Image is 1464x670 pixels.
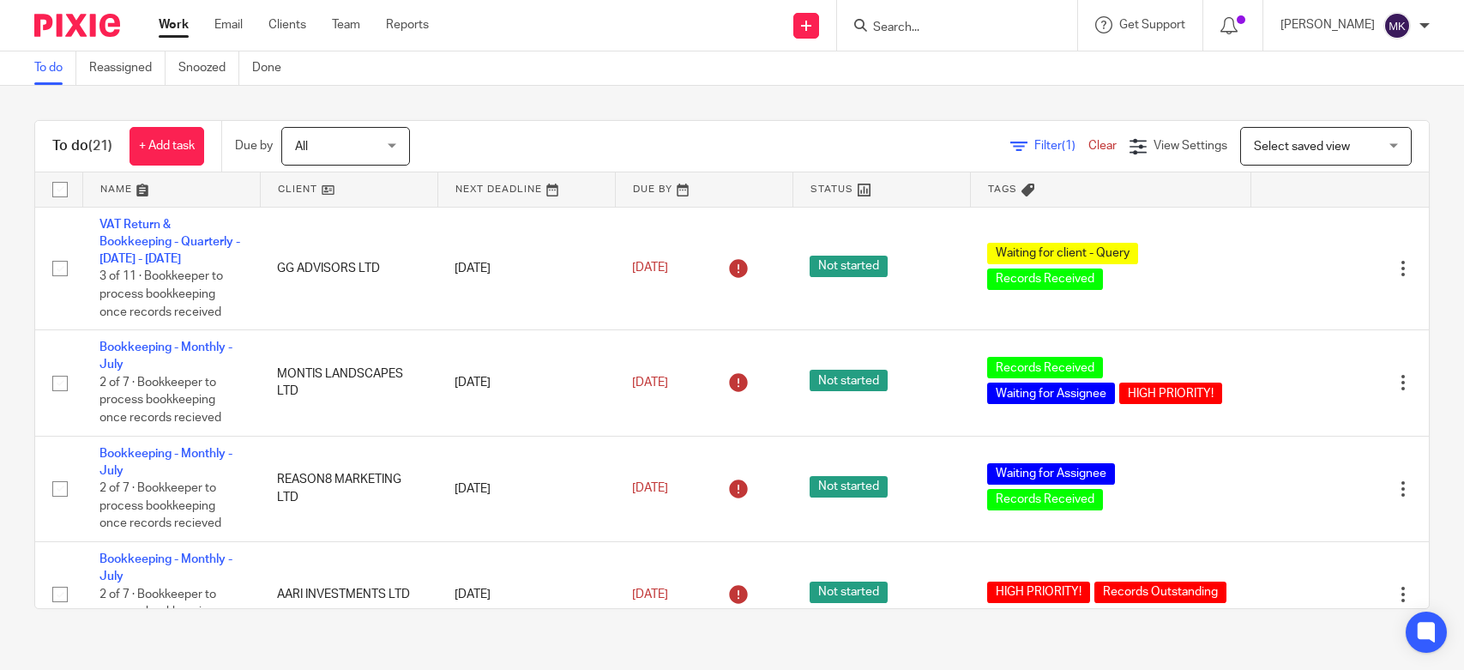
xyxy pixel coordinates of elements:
input: Search [871,21,1026,36]
span: Records Received [987,357,1103,378]
span: (1) [1062,140,1075,152]
span: Filter [1034,140,1088,152]
span: View Settings [1154,140,1227,152]
a: Snoozed [178,51,239,85]
span: Records Outstanding [1094,582,1226,603]
a: + Add task [130,127,204,166]
p: [PERSON_NAME] [1280,16,1375,33]
span: [DATE] [632,377,668,389]
td: REASON8 MARKETING LTD [260,436,437,541]
a: Clients [268,16,306,33]
a: Done [252,51,294,85]
a: Reports [386,16,429,33]
td: AARI INVESTMENTS LTD [260,541,437,647]
a: VAT Return & Bookkeeping - Quarterly - [DATE] - [DATE] [99,219,240,266]
span: Waiting for Assignee [987,383,1115,404]
a: Bookkeeping - Monthly - July [99,553,232,582]
span: Not started [810,476,888,498]
a: Work [159,16,189,33]
span: Waiting for client - Query [987,243,1138,264]
td: MONTIS LANDSCAPES LTD [260,330,437,436]
span: Select saved view [1254,141,1350,153]
td: GG ADVISORS LTD [260,207,437,330]
a: To do [34,51,76,85]
a: Bookkeeping - Monthly - July [99,341,232,371]
span: [DATE] [632,263,668,275]
a: Reassigned [89,51,166,85]
p: Due by [235,137,273,154]
img: svg%3E [1383,12,1411,39]
span: (21) [88,139,112,153]
a: Clear [1088,140,1117,152]
span: Waiting for Assignee [987,463,1115,485]
span: 2 of 7 · Bookkeeper to process bookkeeping once records recieved [99,589,221,636]
span: Not started [810,582,888,603]
span: Records Received [987,269,1103,290]
img: Pixie [34,14,120,37]
span: Not started [810,256,888,277]
span: 2 of 7 · Bookkeeper to process bookkeeping once records recieved [99,377,221,424]
span: Records Received [987,489,1103,510]
td: [DATE] [437,207,615,330]
span: [DATE] [632,483,668,495]
a: Bookkeeping - Monthly - July [99,448,232,477]
a: Team [332,16,360,33]
h1: To do [52,137,112,155]
td: [DATE] [437,436,615,541]
span: HIGH PRIORITY! [1119,383,1222,404]
span: All [295,141,308,153]
span: 2 of 7 · Bookkeeper to process bookkeeping once records recieved [99,482,221,529]
span: Not started [810,370,888,391]
span: HIGH PRIORITY! [987,582,1090,603]
span: [DATE] [632,589,668,601]
a: Email [214,16,243,33]
td: [DATE] [437,541,615,647]
span: Tags [988,184,1017,194]
span: 3 of 11 · Bookkeeper to process bookkeeping once records received [99,271,223,318]
td: [DATE] [437,330,615,436]
span: Get Support [1119,19,1185,31]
